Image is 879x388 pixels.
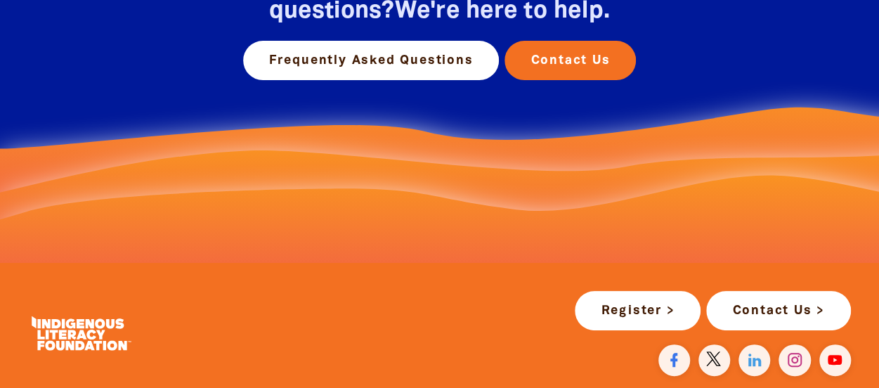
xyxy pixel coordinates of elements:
a: Find us on Instagram [779,344,810,376]
a: Visit our facebook page [658,344,690,376]
a: Contact Us [504,41,636,80]
a: Find us on Twitter [698,344,730,376]
strong: We're here to help. [394,1,610,22]
a: Find us on YouTube [819,344,851,376]
a: Register > [575,291,701,330]
a: Frequently Asked Questions [243,41,500,80]
a: Find us on Linkedin [738,344,770,376]
a: Contact Us > [706,291,851,330]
